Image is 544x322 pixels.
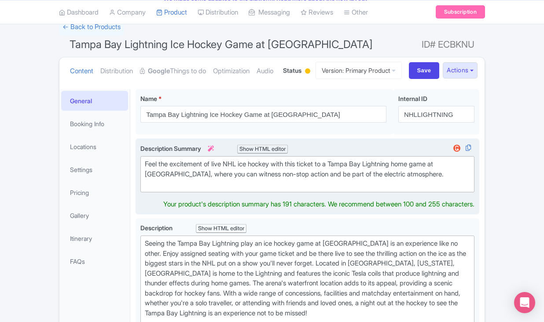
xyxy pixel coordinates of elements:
a: GoogleThings to do [140,57,206,85]
button: Actions [443,62,478,79]
a: Booking Info [61,114,128,134]
span: Tampa Bay Lightning Ice Hockey Game at [GEOGRAPHIC_DATA] [70,38,373,51]
span: Internal ID [398,95,427,102]
span: Description Summary [140,145,215,152]
img: getyourguide-review-widget-01-c9ff127aecadc9be5c96765474840e58.svg [452,144,462,153]
div: Building [303,65,312,79]
a: Distribution [100,57,133,85]
a: General [61,91,128,111]
span: Name [140,95,157,102]
a: Gallery [61,206,128,225]
span: Description [140,224,174,232]
a: Content [70,57,93,85]
a: Pricing [61,183,128,202]
input: Save [409,62,440,79]
a: Settings [61,160,128,180]
div: Show HTML editor [237,145,288,154]
a: ← Back to Products [59,19,124,36]
strong: Google [148,66,170,76]
a: Optimization [213,57,250,85]
div: Feel the excitement of live NHL ice hockey with this ticket to a Tampa Bay Lightning home game at... [145,159,470,189]
a: Locations [61,137,128,157]
a: Audio [257,57,273,85]
a: FAQs [61,251,128,271]
a: Version: Primary Product [316,62,402,79]
a: Itinerary [61,228,128,248]
div: Open Intercom Messenger [514,292,535,313]
span: ID# ECBKNU [422,36,474,53]
div: Show HTML editor [196,224,246,233]
span: Status [283,66,301,75]
div: Your product's description summary has 191 characters. We recommend between 100 and 255 characters. [163,199,474,210]
a: Subscription [436,5,485,19]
